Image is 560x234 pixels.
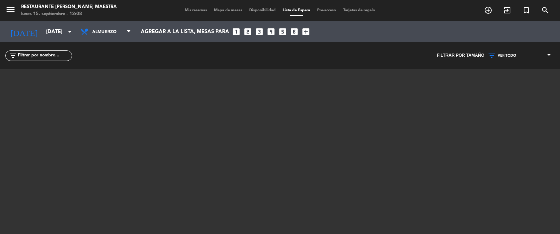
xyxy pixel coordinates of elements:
i: filter_list [9,51,17,60]
span: Mis reservas [181,8,210,12]
div: lunes 15. septiembre - 12:08 [21,11,117,18]
i: turned_in_not [522,6,530,14]
i: looks_6 [290,27,299,36]
i: looks_one [232,27,241,36]
i: menu [5,4,16,15]
i: looks_3 [255,27,264,36]
span: Agregar a la lista, mesas para [141,29,229,35]
span: Filtrar por tamaño [437,52,484,59]
span: Mapa de mesas [210,8,246,12]
span: Almuerzo [92,25,126,39]
i: looks_two [243,27,252,36]
span: Lista de Espera [279,8,314,12]
i: looks_4 [266,27,276,36]
i: exit_to_app [503,6,511,14]
button: menu [5,4,16,17]
span: Disponibilidad [246,8,279,12]
span: Tarjetas de regalo [340,8,379,12]
span: Pre-acceso [314,8,340,12]
i: [DATE] [5,24,43,39]
input: Filtrar por nombre... [17,52,72,60]
i: search [541,6,549,14]
i: add_box [301,27,310,36]
span: VER TODO [498,54,516,58]
i: add_circle_outline [484,6,492,14]
i: arrow_drop_down [65,27,74,36]
i: looks_5 [278,27,287,36]
div: Restaurante [PERSON_NAME] Maestra [21,4,117,11]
